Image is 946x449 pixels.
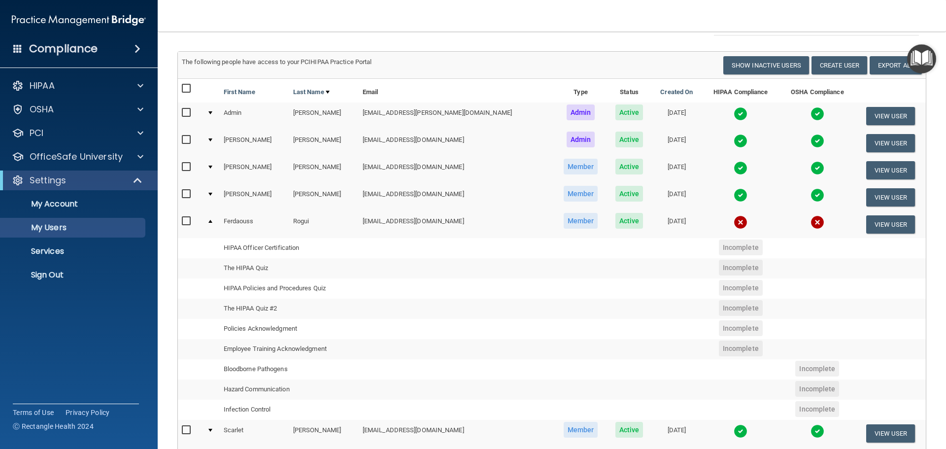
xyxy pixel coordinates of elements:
td: [DATE] [651,420,702,447]
a: Export All [870,56,922,74]
img: tick.e7d51cea.svg [811,424,824,438]
td: Ferdaouss [220,211,289,238]
p: My Users [6,223,141,233]
td: Policies Acknowledgment [220,319,359,339]
td: [PERSON_NAME] [220,184,289,211]
span: Active [615,422,643,438]
span: Member [564,213,598,229]
span: Incomplete [719,320,763,336]
img: PMB logo [12,10,146,30]
td: Hazard Communication [220,380,359,400]
p: OSHA [30,104,54,115]
a: HIPAA [12,80,143,92]
img: cross.ca9f0e7f.svg [734,215,747,229]
span: Incomplete [795,381,839,397]
p: HIPAA [30,80,55,92]
td: Employee Training Acknowledgment [220,339,359,359]
a: Created On [660,86,693,98]
td: Bloodborne Pathogens [220,359,359,380]
img: tick.e7d51cea.svg [734,161,747,175]
td: HIPAA Officer Certification [220,238,359,258]
span: Incomplete [795,361,839,377]
td: [DATE] [651,184,702,211]
a: OfficeSafe University [12,151,143,163]
td: [PERSON_NAME] [289,157,359,184]
p: Services [6,246,141,256]
th: Type [554,79,607,103]
th: OSHA Compliance [779,79,855,103]
span: Active [615,132,643,147]
img: tick.e7d51cea.svg [734,424,747,438]
button: Show Inactive Users [723,56,809,74]
td: Infection Control [220,400,359,420]
td: [EMAIL_ADDRESS][PERSON_NAME][DOMAIN_NAME] [359,103,554,130]
td: [DATE] [651,103,702,130]
span: Incomplete [719,260,763,276]
td: [EMAIL_ADDRESS][DOMAIN_NAME] [359,130,554,157]
img: cross.ca9f0e7f.svg [811,215,824,229]
button: Create User [811,56,867,74]
td: HIPAA Policies and Procedures Quiz [220,278,359,299]
td: [EMAIL_ADDRESS][DOMAIN_NAME] [359,211,554,238]
td: The HIPAA Quiz #2 [220,299,359,319]
p: Settings [30,174,66,186]
img: tick.e7d51cea.svg [811,107,824,121]
span: Admin [567,132,595,147]
th: Status [607,79,651,103]
a: Terms of Use [13,408,54,417]
span: Member [564,159,598,174]
td: [DATE] [651,157,702,184]
a: Settings [12,174,143,186]
span: Admin [567,104,595,120]
td: [PERSON_NAME] [289,184,359,211]
span: Ⓒ Rectangle Health 2024 [13,421,94,431]
td: [EMAIL_ADDRESS][DOMAIN_NAME] [359,184,554,211]
img: tick.e7d51cea.svg [734,107,747,121]
button: View User [866,215,915,234]
h4: Compliance [29,42,98,56]
span: Incomplete [719,341,763,356]
td: [PERSON_NAME] [289,420,359,447]
span: Member [564,186,598,202]
td: [EMAIL_ADDRESS][DOMAIN_NAME] [359,157,554,184]
p: Sign Out [6,270,141,280]
td: Admin [220,103,289,130]
a: PCI [12,127,143,139]
span: Member [564,422,598,438]
button: View User [866,107,915,125]
span: Incomplete [719,240,763,255]
button: Open Resource Center [907,44,936,73]
td: Scarlet [220,420,289,447]
p: OfficeSafe University [30,151,123,163]
span: Incomplete [719,280,763,296]
td: [PERSON_NAME] [289,130,359,157]
span: Incomplete [795,401,839,417]
td: [PERSON_NAME] [289,103,359,130]
span: Active [615,186,643,202]
button: View User [866,134,915,152]
img: tick.e7d51cea.svg [811,134,824,148]
img: tick.e7d51cea.svg [811,161,824,175]
p: PCI [30,127,43,139]
td: Rogui [289,211,359,238]
a: First Name [224,86,255,98]
td: [DATE] [651,211,702,238]
button: View User [866,424,915,443]
td: The HIPAA Quiz [220,258,359,278]
a: Last Name [293,86,330,98]
button: View User [866,188,915,207]
td: [DATE] [651,130,702,157]
img: tick.e7d51cea.svg [734,134,747,148]
th: HIPAA Compliance [702,79,779,103]
th: Email [359,79,554,103]
td: [EMAIL_ADDRESS][DOMAIN_NAME] [359,420,554,447]
button: View User [866,161,915,179]
td: [PERSON_NAME] [220,157,289,184]
span: The following people have access to your PCIHIPAA Practice Portal [182,58,372,66]
a: OSHA [12,104,143,115]
img: tick.e7d51cea.svg [811,188,824,202]
span: Active [615,213,643,229]
span: Active [615,104,643,120]
span: Active [615,159,643,174]
img: tick.e7d51cea.svg [734,188,747,202]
